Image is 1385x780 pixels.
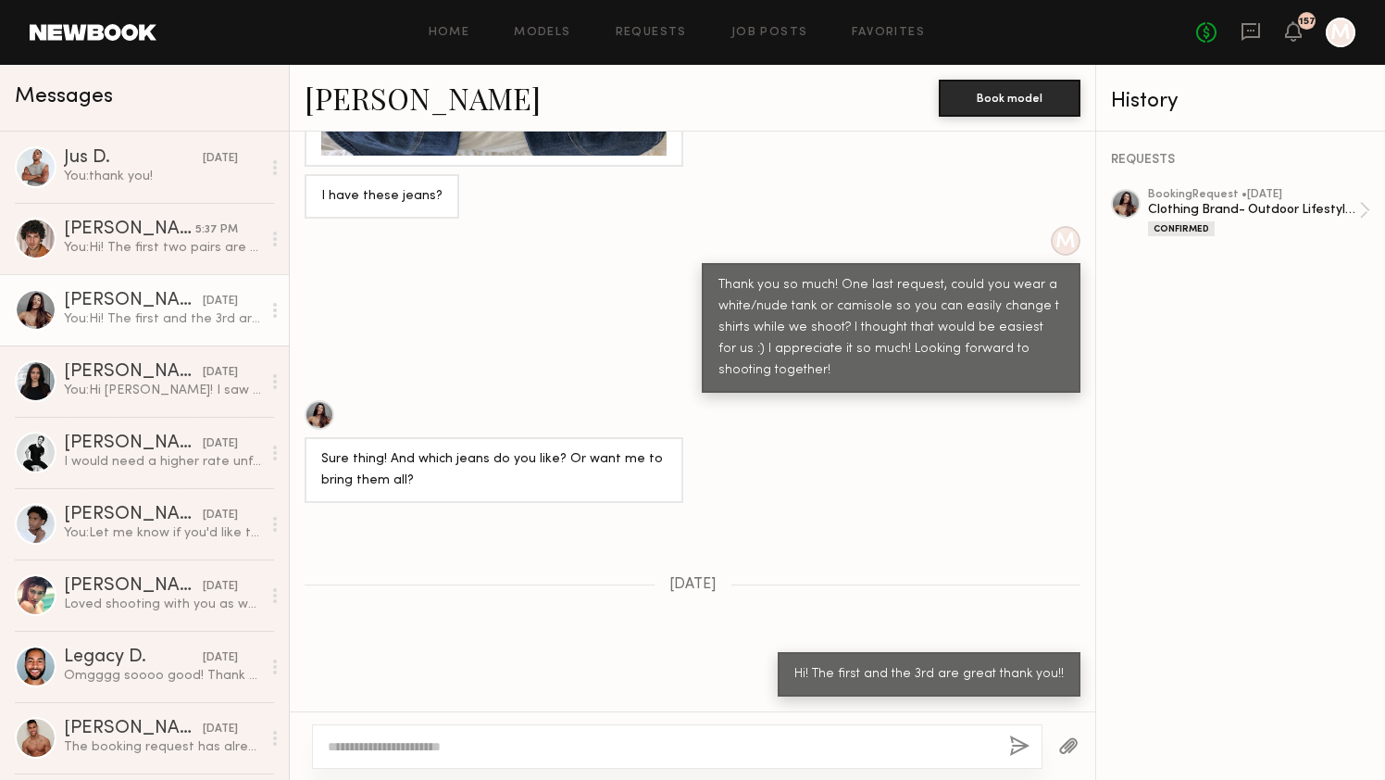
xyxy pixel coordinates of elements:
div: [PERSON_NAME] [64,292,203,310]
div: Clothing Brand- Outdoor Lifestyle Shoot [1148,201,1359,219]
a: Book model [939,89,1080,105]
div: REQUESTS [1111,154,1370,167]
div: Legacy D. [64,648,203,667]
div: [DATE] [203,435,238,453]
span: [DATE] [669,577,717,593]
a: bookingRequest •[DATE]Clothing Brand- Outdoor Lifestyle ShootConfirmed [1148,189,1370,236]
div: You: Let me know if you'd like to move forward. Totally understand if not! [64,524,261,542]
a: Requests [616,27,687,39]
div: [PERSON_NAME] [64,506,203,524]
div: You: Hi [PERSON_NAME]! I saw you submitted to my job listing for a shoot with a small sustainable... [64,382,261,399]
div: [PERSON_NAME] [64,363,203,382]
a: Favorites [852,27,925,39]
div: [DATE] [203,364,238,382]
button: Book model [939,80,1080,117]
span: Messages [15,86,113,107]
a: [PERSON_NAME] [305,78,541,118]
div: [PERSON_NAME] [64,434,203,453]
div: booking Request • [DATE] [1148,189,1359,201]
a: Job Posts [731,27,808,39]
div: [PERSON_NAME] [64,720,203,738]
div: [DATE] [203,578,238,596]
div: [DATE] [203,721,238,738]
div: Thank you so much! One last request, could you wear a white/nude tank or camisole so you can easi... [718,275,1064,382]
div: 5:37 PM [195,221,238,239]
div: The booking request has already been cancelled. [64,738,261,756]
div: You: thank you! [64,168,261,185]
div: You: Hi! The first two pairs are perfect!!! Thank you! [64,239,261,257]
a: Models [514,27,570,39]
a: M [1326,18,1355,47]
div: [PERSON_NAME] [64,220,195,239]
div: Loved shooting with you as well!! I just followed you on ig! :) look forward to seeing the pics! [64,596,261,613]
div: [DATE] [203,293,238,310]
div: Jus D. [64,149,203,168]
div: Hi! The first and the 3rd are great thank you!! [794,664,1064,686]
div: I would need a higher rate unfortunately! [64,453,261,471]
div: Sure thing! And which jeans do you like? Or want me to bring them all? [321,449,667,492]
div: History [1111,91,1370,112]
div: [DATE] [203,649,238,667]
div: Omgggg soooo good! Thank you for all these! He clearly had a blast! Yes let me know if you ever n... [64,667,261,685]
div: [DATE] [203,507,238,524]
div: 157 [1299,17,1316,27]
div: You: Hi! The first and the 3rd are great thank you!! [64,310,261,328]
div: I have these jeans? [321,186,443,208]
div: [DATE] [203,150,238,168]
a: Home [429,27,470,39]
div: Confirmed [1148,221,1215,236]
div: [PERSON_NAME] [64,577,203,596]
